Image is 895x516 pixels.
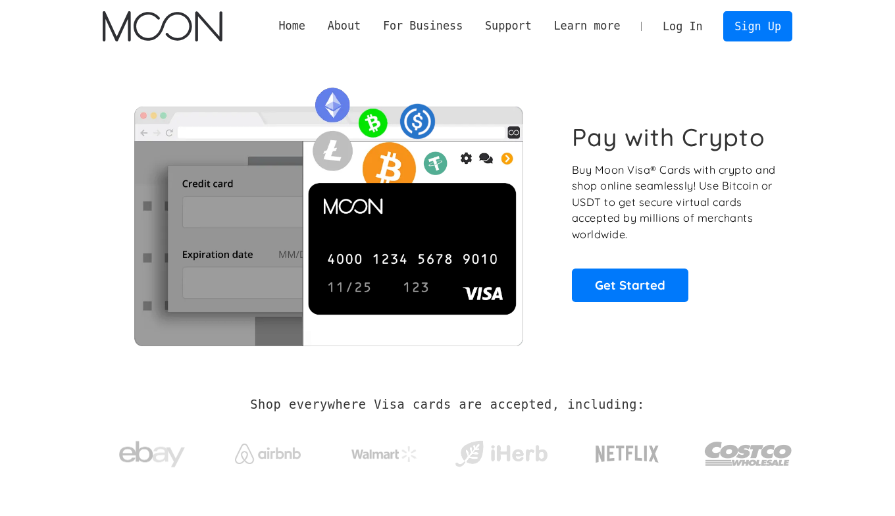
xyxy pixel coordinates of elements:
a: Home [268,18,317,34]
p: Buy Moon Visa® Cards with crypto and shop online seamlessly! Use Bitcoin or USDT to get secure vi... [572,162,778,243]
img: Netflix [594,438,660,471]
a: Get Started [572,269,688,301]
div: Learn more [543,18,632,34]
div: Support [485,18,532,34]
h2: Shop everywhere Visa cards are accepted, including: [250,398,644,412]
img: Walmart [351,446,417,462]
div: Support [474,18,542,34]
a: Netflix [569,425,686,477]
div: For Business [372,18,474,34]
a: ebay [103,421,201,482]
img: Moon Cards let you spend your crypto anywhere Visa is accepted. [103,78,553,346]
a: Log In [652,12,713,41]
img: iHerb [452,437,550,471]
img: Airbnb [235,444,301,464]
a: Sign Up [723,11,792,41]
img: Costco [704,429,792,478]
a: Walmart [336,433,434,469]
img: ebay [119,434,185,475]
a: Airbnb [219,430,317,471]
div: For Business [383,18,463,34]
img: Moon Logo [103,11,222,41]
h1: Pay with Crypto [572,122,765,152]
div: About [328,18,361,34]
a: iHerb [452,424,550,478]
a: home [103,11,222,41]
div: Learn more [553,18,620,34]
div: About [317,18,372,34]
a: Costco [704,416,792,485]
